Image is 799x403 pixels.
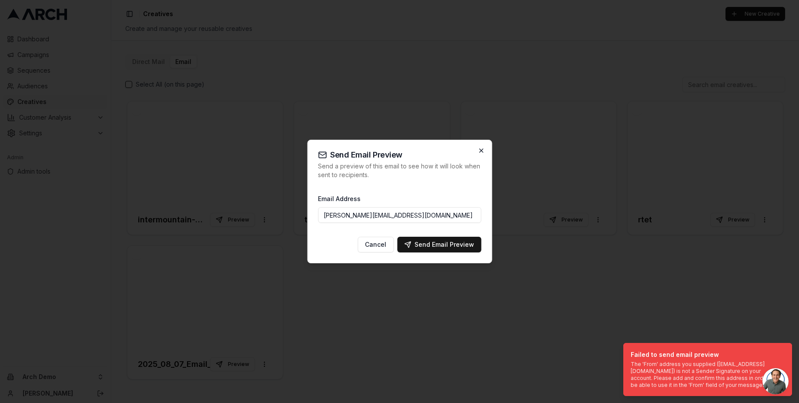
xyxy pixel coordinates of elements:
[318,207,481,223] input: Enter email address to receive preview
[358,237,394,252] button: Cancel
[397,237,481,252] button: Send Email Preview
[318,151,481,159] h2: Send Email Preview
[318,162,481,179] p: Send a preview of this email to see how it will look when sent to recipients.
[404,240,474,249] div: Send Email Preview
[318,195,361,202] label: Email Address
[631,350,781,359] div: Failed to send email preview
[631,361,781,389] div: The 'From' address you supplied ([EMAIL_ADDRESS][DOMAIN_NAME]) is not a Sender Signature on your ...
